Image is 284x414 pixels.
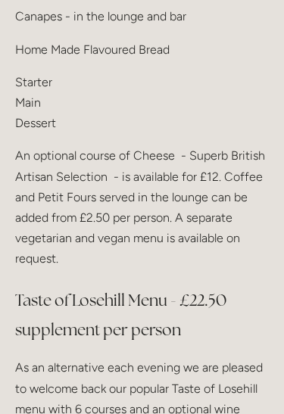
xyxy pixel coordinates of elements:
[15,39,269,60] p: Home Made Flavoured Bread
[15,285,269,346] h3: Taste of Losehill Menu - £22.50 supplement per person
[15,145,269,269] p: An optional course of Cheese - Superb British Artisan Selection - is available for £12. Coffee an...
[15,72,269,134] p: Starter Main Dessert
[15,6,269,26] p: Canapes - in the lounge and bar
